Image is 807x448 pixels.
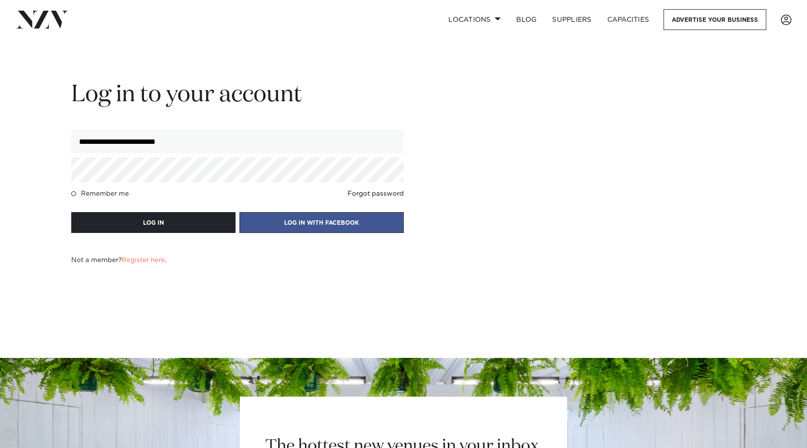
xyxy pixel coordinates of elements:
[71,256,166,264] h4: Not a member? .
[16,11,68,28] img: nzv-logo.png
[71,80,404,110] h2: Log in to your account
[600,9,657,30] a: Capacities
[81,190,129,198] h4: Remember me
[664,9,766,30] a: Advertise your business
[239,212,404,233] button: LOG IN WITH FACEBOOK
[71,212,236,233] button: LOG IN
[239,218,404,227] a: LOG IN WITH FACEBOOK
[508,9,544,30] a: BLOG
[441,9,508,30] a: Locations
[122,257,165,263] a: Register here
[348,190,404,198] a: Forgot password
[544,9,599,30] a: SUPPLIERS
